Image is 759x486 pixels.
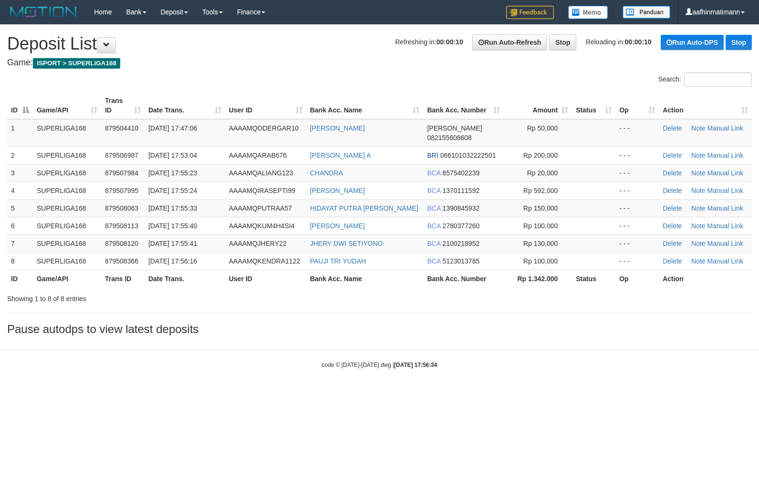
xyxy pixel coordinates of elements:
span: Copy 5123013785 to clipboard [442,257,479,265]
a: [PERSON_NAME] [310,187,365,194]
td: - - - [615,217,659,234]
th: ID: activate to sort column descending [7,92,33,119]
th: Rp 1.342.000 [504,270,572,287]
a: Manual Link [707,222,744,230]
a: Run Auto-DPS [661,35,724,50]
span: BCA [427,222,440,230]
td: - - - [615,146,659,164]
span: 879504410 [105,124,138,132]
span: [DATE] 17:55:23 [148,169,197,177]
span: 879508113 [105,222,138,230]
h1: Deposit List [7,34,752,53]
th: Status [572,270,615,287]
a: Delete [663,222,682,230]
a: Note [691,187,706,194]
td: SUPERLIGA168 [33,182,101,199]
th: Action [659,270,752,287]
span: Copy 2100218952 to clipboard [442,240,479,247]
td: 6 [7,217,33,234]
th: Bank Acc. Name [306,270,424,287]
h4: Game: [7,58,752,68]
a: Delete [663,169,682,177]
td: - - - [615,199,659,217]
th: Game/API [33,270,101,287]
a: Delete [663,240,682,247]
td: 7 [7,234,33,252]
span: Rp 130,000 [523,240,558,247]
label: Search: [658,72,752,87]
th: Bank Acc. Number [423,270,504,287]
th: Amount: activate to sort column ascending [504,92,572,119]
span: Refreshing in: [395,38,463,46]
td: - - - [615,234,659,252]
a: HIDAYAT PUTRA [PERSON_NAME] [310,204,418,212]
span: 879507995 [105,187,138,194]
span: BCA [427,187,440,194]
a: Delete [663,204,682,212]
span: BCA [427,169,440,177]
a: Note [691,152,706,159]
th: ID [7,270,33,287]
span: Rp 592,000 [523,187,558,194]
td: 2 [7,146,33,164]
img: MOTION_logo.png [7,5,80,19]
span: Rp 150,000 [523,204,558,212]
th: Game/API: activate to sort column ascending [33,92,101,119]
td: 5 [7,199,33,217]
th: User ID: activate to sort column ascending [225,92,306,119]
span: [DATE] 17:55:33 [148,204,197,212]
a: Manual Link [707,187,744,194]
span: Copy 8575402239 to clipboard [442,169,479,177]
img: Feedback.jpg [506,6,554,19]
a: Note [691,169,706,177]
span: AAAAMQODERGAR10 [229,124,299,132]
a: PAUJI TRI YUDAH [310,257,366,265]
a: Manual Link [707,152,744,159]
a: Stop [549,34,576,51]
strong: [DATE] 17:56:34 [394,362,437,368]
small: code © [DATE]-[DATE] dwg | [322,362,437,368]
td: - - - [615,252,659,270]
span: [DATE] 17:55:24 [148,187,197,194]
img: panduan.png [623,6,670,19]
td: - - - [615,182,659,199]
span: [PERSON_NAME] [427,124,482,132]
span: ISPORT > SUPERLIGA168 [33,58,120,69]
th: Trans ID: activate to sort column ascending [101,92,145,119]
a: Delete [663,124,682,132]
span: 879508063 [105,204,138,212]
span: Copy 2780377260 to clipboard [442,222,479,230]
td: SUPERLIGA168 [33,119,101,147]
img: Button%20Memo.svg [568,6,608,19]
span: AAAAMQPUTRAA57 [229,204,292,212]
th: Bank Acc. Name: activate to sort column ascending [306,92,424,119]
span: Rp 100,000 [523,222,558,230]
a: [PERSON_NAME] [310,222,365,230]
td: - - - [615,119,659,147]
td: 3 [7,164,33,182]
a: Delete [663,187,682,194]
span: Copy 066101032222501 to clipboard [440,152,496,159]
a: Delete [663,257,682,265]
a: JHERY DWI SETIYONO [310,240,383,247]
td: SUPERLIGA168 [33,234,101,252]
span: AAAAMQKENDRA1122 [229,257,300,265]
a: CHANDRA [310,169,343,177]
span: [DATE] 17:53:04 [148,152,197,159]
a: Run Auto-Refresh [472,34,547,51]
a: Manual Link [707,257,744,265]
a: Note [691,124,706,132]
h3: Pause autodps to view latest deposits [7,323,752,335]
a: Note [691,222,706,230]
th: Bank Acc. Number: activate to sort column ascending [423,92,504,119]
span: 879506987 [105,152,138,159]
span: 879508120 [105,240,138,247]
a: Delete [663,152,682,159]
span: AAAAMQKUM4H4SI4 [229,222,295,230]
a: Note [691,240,706,247]
th: Op: activate to sort column ascending [615,92,659,119]
span: 879508366 [105,257,138,265]
span: Rp 50,000 [527,124,558,132]
th: Action: activate to sort column ascending [659,92,752,119]
td: SUPERLIGA168 [33,252,101,270]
